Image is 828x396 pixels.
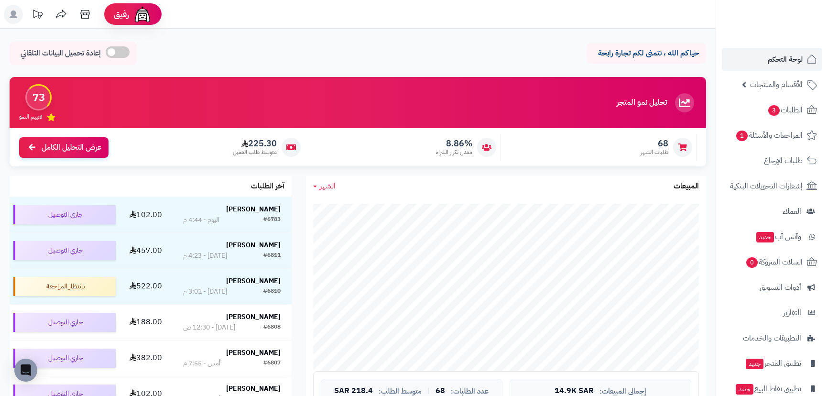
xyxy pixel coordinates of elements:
[722,251,822,274] a: السلات المتروكة0
[183,287,227,297] div: [DATE] - 3:01 م
[120,269,172,304] td: 522.00
[183,215,219,225] div: اليوم - 4:44 م
[451,387,489,396] span: عدد الطلبات:
[755,230,801,243] span: وآتس آب
[263,251,281,261] div: #6811
[13,205,116,224] div: جاري التوصيل
[736,131,748,141] span: 1
[21,48,101,59] span: إعادة تحميل البيانات التلقائي
[722,276,822,299] a: أدوات التسويق
[722,124,822,147] a: المراجعات والأسئلة1
[436,138,472,149] span: 8.86%
[120,197,172,232] td: 102.00
[233,148,277,156] span: متوسط طلب العميل
[764,154,803,167] span: طلبات الإرجاع
[183,359,220,368] div: أمس - 7:55 م
[730,179,803,193] span: إشعارات التحويلات البنكية
[745,357,801,370] span: تطبيق المتجر
[263,287,281,297] div: #6810
[750,78,803,91] span: الأقسام والمنتجات
[263,215,281,225] div: #6783
[722,352,822,375] a: تطبيق المتجرجديد
[641,148,668,156] span: طلبات الشهر
[183,251,227,261] div: [DATE] - 4:23 م
[736,384,753,395] span: جديد
[379,387,422,396] span: متوسط الطلب:
[641,138,668,149] span: 68
[617,99,667,107] h3: تحليل نمو المتجر
[760,281,801,294] span: أدوات التسويق
[263,323,281,332] div: #6808
[746,257,758,268] span: 0
[13,349,116,368] div: جاري التوصيل
[226,240,281,250] strong: [PERSON_NAME]
[722,149,822,172] a: طلبات الإرجاع
[226,204,281,214] strong: [PERSON_NAME]
[226,312,281,322] strong: [PERSON_NAME]
[746,359,763,369] span: جديد
[19,137,109,158] a: عرض التحليل الكامل
[334,387,373,396] span: 218.4 SAR
[743,331,801,345] span: التطبيقات والخدمات
[25,5,49,26] a: تحديثات المنصة
[436,148,472,156] span: معدل تكرار الشراء
[183,323,235,332] div: [DATE] - 12:30 ص
[783,205,801,218] span: العملاء
[13,277,116,296] div: بانتظار المراجعة
[114,9,129,20] span: رفيق
[722,99,822,121] a: الطلبات3
[226,384,281,394] strong: [PERSON_NAME]
[722,225,822,248] a: وآتس آبجديد
[313,181,336,192] a: الشهر
[722,175,822,198] a: إشعارات التحويلات البنكية
[233,138,277,149] span: 225.30
[120,341,172,376] td: 382.00
[120,305,172,340] td: 188.00
[767,103,803,117] span: الطلبات
[120,233,172,268] td: 457.00
[427,387,430,395] span: |
[14,359,37,382] div: Open Intercom Messenger
[19,113,42,121] span: تقييم النمو
[263,359,281,368] div: #6807
[226,276,281,286] strong: [PERSON_NAME]
[756,232,774,242] span: جديد
[722,301,822,324] a: التقارير
[735,382,801,396] span: تطبيق نقاط البيع
[722,327,822,350] a: التطبيقات والخدمات
[783,306,801,319] span: التقارير
[320,180,336,192] span: الشهر
[251,182,284,191] h3: آخر الطلبات
[133,5,152,24] img: ai-face.png
[555,387,594,396] span: 14.9K SAR
[674,182,699,191] h3: المبيعات
[768,105,780,116] span: 3
[42,142,101,153] span: عرض التحليل الكامل
[722,200,822,223] a: العملاء
[13,241,116,260] div: جاري التوصيل
[745,255,803,269] span: السلات المتروكة
[13,313,116,332] div: جاري التوصيل
[735,129,803,142] span: المراجعات والأسئلة
[768,53,803,66] span: لوحة التحكم
[594,48,699,59] p: حياكم الله ، نتمنى لكم تجارة رابحة
[436,387,445,396] span: 68
[226,348,281,358] strong: [PERSON_NAME]
[599,387,646,396] span: إجمالي المبيعات:
[722,48,822,71] a: لوحة التحكم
